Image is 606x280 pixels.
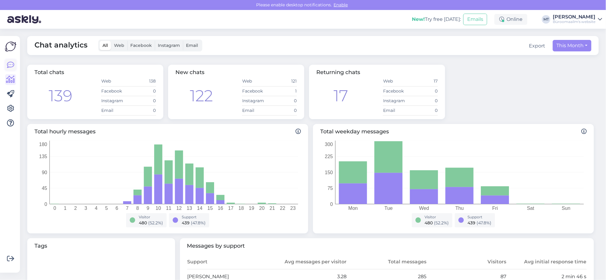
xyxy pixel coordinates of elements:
[105,206,108,211] tspan: 5
[290,206,296,211] tspan: 23
[139,214,163,220] div: Visitor
[116,206,118,211] tspan: 6
[494,14,527,25] div: Online
[218,206,223,211] tspan: 16
[425,220,433,226] span: 480
[139,220,147,226] span: 480
[269,206,275,211] tspan: 21
[492,206,498,211] tspan: Fri
[332,2,350,8] span: Enable
[64,206,67,211] tspan: 1
[249,206,254,211] tspan: 19
[136,206,139,211] tspan: 8
[468,220,475,226] span: 439
[553,15,596,19] div: [PERSON_NAME]
[49,84,72,108] div: 139
[542,15,550,24] div: MT
[39,154,47,159] tspan: 135
[562,206,570,211] tspan: Sun
[175,69,204,76] span: New chats
[39,142,47,147] tspan: 180
[383,77,410,86] td: Web
[507,255,587,269] th: Avg initial response time
[187,206,192,211] tspan: 13
[529,42,546,50] button: Export
[158,43,180,48] span: Instagram
[527,206,535,211] tspan: Sat
[330,201,333,207] tspan: 0
[269,96,297,106] td: 0
[348,206,358,211] tspan: Mon
[187,242,587,250] span: Messages by support
[129,77,156,86] td: 138
[129,96,156,106] td: 0
[34,40,87,51] span: Chat analytics
[425,214,449,220] div: Visitor
[242,86,269,96] td: Facebook
[42,170,47,175] tspan: 90
[156,206,161,211] tspan: 10
[129,106,156,115] td: 0
[34,128,301,136] span: Total hourly messages
[334,84,348,108] div: 17
[385,206,393,211] tspan: Tue
[242,96,269,106] td: Instagram
[182,214,206,220] div: Support
[383,96,410,106] td: Instagram
[74,206,77,211] tspan: 2
[267,255,347,269] th: Avg messages per visitor
[147,206,149,211] tspan: 9
[410,106,438,115] td: 0
[42,186,47,191] tspan: 45
[187,255,267,269] th: Support
[129,86,156,96] td: 0
[34,69,64,76] span: Total chats
[166,206,171,211] tspan: 11
[477,220,491,226] span: ( 47.8 %)
[197,206,203,211] tspan: 14
[101,96,129,106] td: Instagram
[101,106,129,115] td: Email
[126,206,129,211] tspan: 7
[327,186,333,191] tspan: 75
[412,16,425,22] b: New!
[412,16,461,23] div: Try free [DATE]:
[84,206,87,211] tspan: 3
[207,206,213,211] tspan: 15
[191,220,206,226] span: ( 47.8 %)
[186,43,198,48] span: Email
[316,69,360,76] span: Returning chats
[553,19,596,24] div: Büroomaailm's website
[325,142,333,147] tspan: 300
[320,128,587,136] span: Total weekday messages
[130,43,152,48] span: Facebook
[427,255,507,269] th: Visitors
[176,206,182,211] tspan: 12
[383,106,410,115] td: Email
[95,206,98,211] tspan: 4
[455,206,464,211] tspan: Thu
[280,206,285,211] tspan: 22
[347,255,427,269] th: Total messages
[269,106,297,115] td: 0
[190,84,213,108] div: 122
[434,220,449,226] span: ( 52.2 %)
[114,43,124,48] span: Web
[54,206,56,211] tspan: 0
[182,220,190,226] span: 439
[269,86,297,96] td: 1
[101,77,129,86] td: Web
[553,15,602,24] a: [PERSON_NAME]Büroomaailm's website
[410,96,438,106] td: 0
[410,86,438,96] td: 0
[383,86,410,96] td: Facebook
[34,242,168,250] span: Tags
[410,77,438,86] td: 17
[44,201,47,207] tspan: 0
[269,77,297,86] td: 121
[242,106,269,115] td: Email
[103,43,108,48] span: All
[148,220,163,226] span: ( 52.2 %)
[463,14,487,25] button: Emails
